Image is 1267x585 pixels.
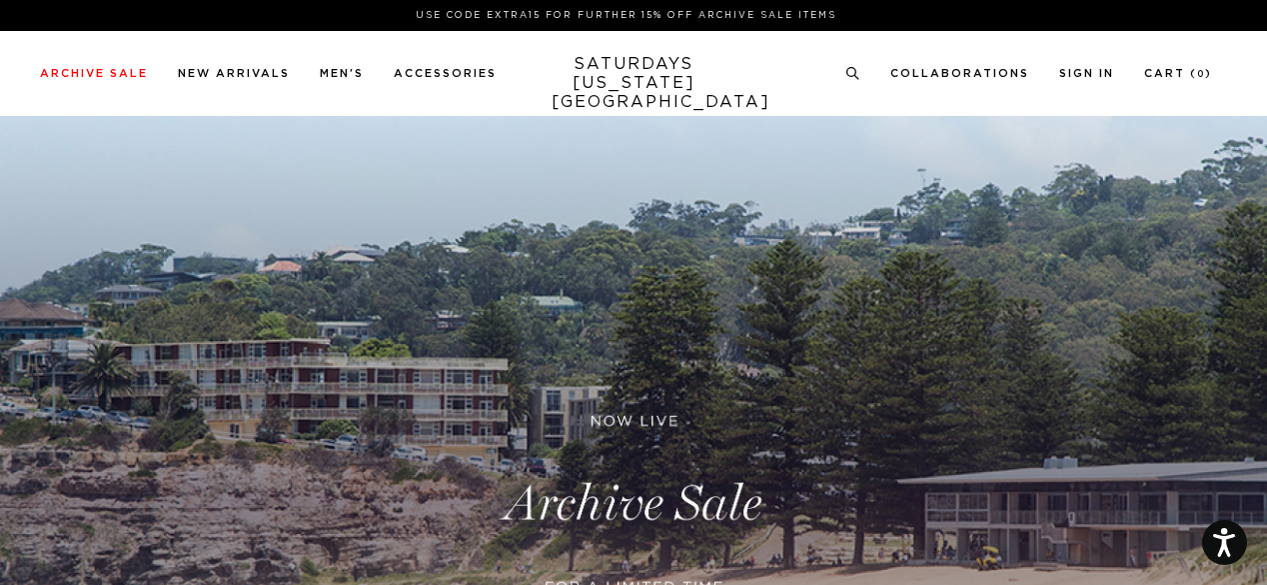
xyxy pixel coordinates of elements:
[40,68,148,79] a: Archive Sale
[320,68,364,79] a: Men's
[48,8,1204,23] p: Use Code EXTRA15 for Further 15% Off Archive Sale Items
[890,68,1029,79] a: Collaborations
[1144,68,1212,79] a: Cart (0)
[1059,68,1114,79] a: Sign In
[1197,70,1205,79] small: 0
[552,55,716,112] a: SATURDAYS[US_STATE][GEOGRAPHIC_DATA]
[178,68,290,79] a: New Arrivals
[394,68,497,79] a: Accessories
